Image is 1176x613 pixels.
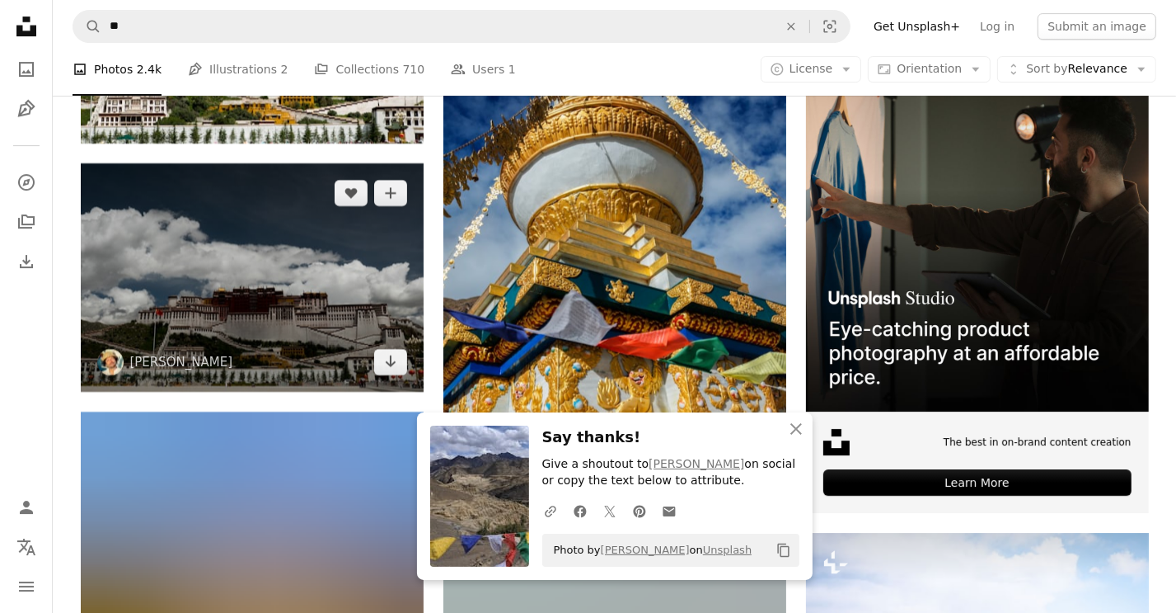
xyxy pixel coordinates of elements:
button: Clear [773,11,809,42]
img: white and brown concrete building under white clouds during daytime [81,163,424,392]
a: Photos [10,53,43,86]
a: [PERSON_NAME] [649,457,744,470]
a: Collections [10,205,43,238]
a: [PERSON_NAME] [130,354,233,370]
span: License [789,62,833,75]
form: Find visuals sitewide [73,10,850,43]
a: Share over email [654,494,684,527]
a: white and brown concrete building under white clouds during daytime [81,270,424,285]
a: Share on Twitter [595,494,625,527]
span: Sort by [1026,62,1067,75]
button: Submit an image [1038,13,1156,40]
span: Orientation [897,62,962,75]
button: License [761,56,862,83]
a: The best in on-brand content creationLearn More [806,68,1149,513]
span: Photo by on [546,537,752,563]
a: Illustrations [10,92,43,125]
a: Get Unsplash+ [864,13,970,40]
p: Give a shoutout to on social or copy the text below to attribute. [542,456,799,489]
button: Add to Collection [374,180,407,206]
button: Orientation [868,56,991,83]
img: file-1631678316303-ed18b8b5cb9cimage [823,429,850,455]
a: Collections 710 [314,43,424,96]
a: Share on Facebook [565,494,595,527]
h3: Say thanks! [542,426,799,450]
a: Unsplash [703,544,752,556]
a: Illustrations 2 [188,43,288,96]
button: Search Unsplash [73,11,101,42]
img: Go to Raimond Klavins's profile [97,349,124,375]
button: Language [10,530,43,563]
a: Share on Pinterest [625,494,654,527]
span: 710 [402,60,424,78]
a: Users 1 [451,43,516,96]
a: Log in / Sign up [10,491,43,524]
span: 2 [281,60,288,78]
button: Copy to clipboard [770,536,798,564]
div: Learn More [823,469,1131,496]
span: Relevance [1026,61,1127,78]
button: Menu [10,570,43,603]
a: Download History [10,245,43,278]
a: Log in [970,13,1024,40]
a: brown mountains under blue s [81,532,424,547]
a: [PERSON_NAME] [601,544,690,556]
button: Visual search [810,11,850,42]
a: Home — Unsplash [10,10,43,46]
button: Sort byRelevance [997,56,1156,83]
span: 1 [508,60,516,78]
a: Download [374,349,407,375]
span: The best in on-brand content creation [944,436,1131,450]
button: Like [335,180,368,206]
a: Explore [10,166,43,199]
a: Buddhist gompa with prayer flags. Tabo monastry, Tabo, Spiti Valley, Himachal Pradesh, India [443,245,786,260]
img: file-1715714098234-25b8b4e9d8faimage [806,68,1149,412]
